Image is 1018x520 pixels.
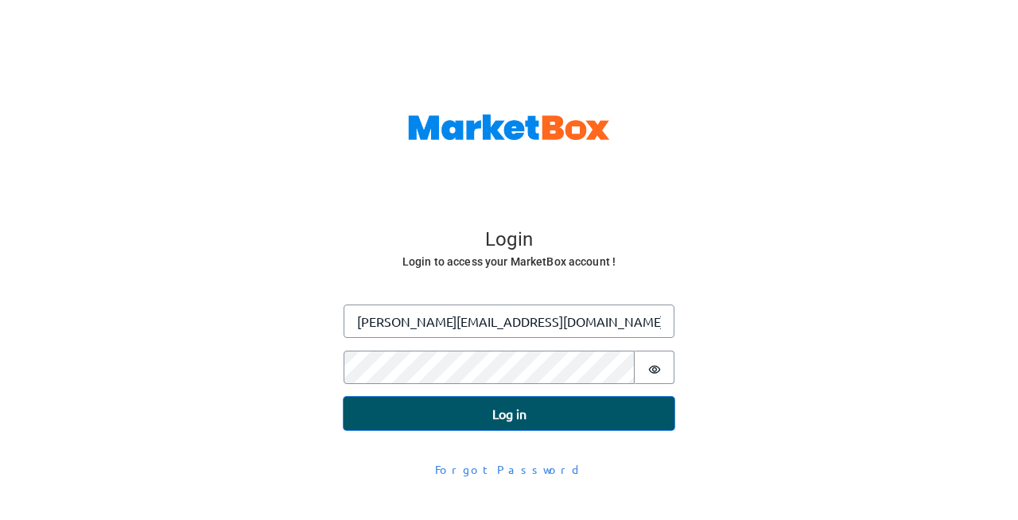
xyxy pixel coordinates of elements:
button: Show password [635,351,674,384]
button: Forgot Password [425,456,593,483]
img: MarketBox logo [408,114,610,140]
button: Log in [344,397,674,430]
h4: Login [345,228,673,252]
input: Enter your email [344,305,674,338]
h6: Login to access your MarketBox account ! [345,252,673,272]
